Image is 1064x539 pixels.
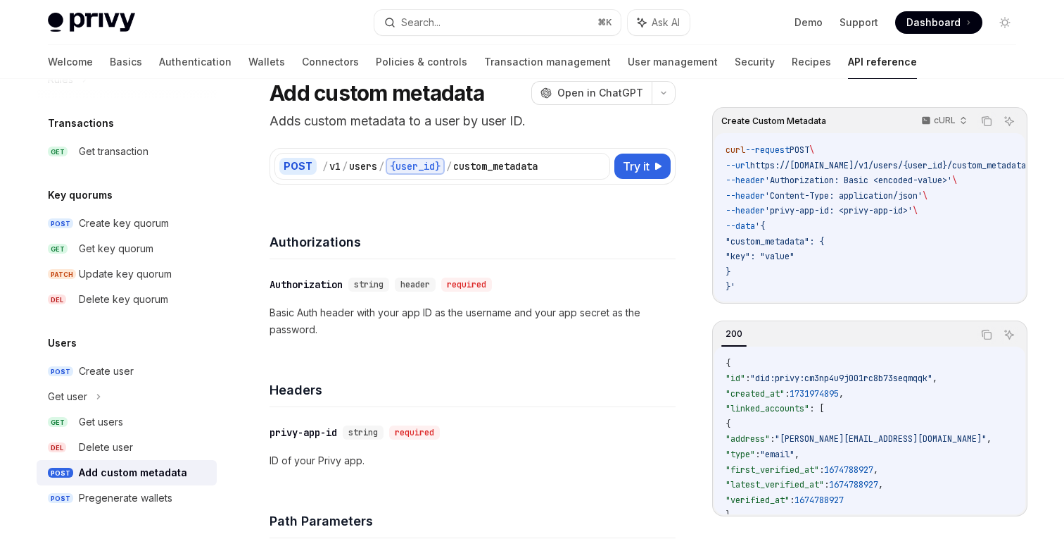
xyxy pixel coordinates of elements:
span: : [770,433,775,445]
div: Delete user [79,439,133,456]
a: GETGet transaction [37,139,217,164]
a: Basics [110,45,142,79]
div: Search... [401,14,441,31]
p: ID of your Privy app. [270,452,676,469]
span: , [794,449,799,460]
div: Update key quorum [79,266,172,283]
span: : [755,449,760,460]
a: GETGet users [37,409,217,435]
p: cURL [934,115,956,126]
span: }, [726,509,735,521]
a: Demo [794,16,823,30]
span: "did:privy:cm3np4u9j001rc8b73seqmqqk" [750,373,932,384]
button: Try it [614,154,671,179]
span: 'Authorization: Basic <encoded-value>' [765,175,952,186]
button: Open in ChatGPT [531,81,652,105]
span: https://[DOMAIN_NAME]/v1/users/{user_id}/custom_metadata [750,160,1026,171]
a: POSTCreate user [37,359,217,384]
span: GET [48,417,68,428]
a: POSTPregenerate wallets [37,485,217,511]
span: "created_at" [726,388,785,399]
a: Dashboard [895,11,982,34]
div: / [322,159,328,173]
div: Get users [79,414,123,430]
span: curl [726,144,745,156]
h1: Add custom metadata [270,80,484,106]
a: Wallets [248,45,285,79]
span: "first_verified_at" [726,464,819,476]
span: string [354,279,384,290]
a: DELDelete user [37,435,217,460]
span: "custom_metadata": { [726,236,824,247]
span: string [348,427,378,438]
a: API reference [848,45,917,79]
div: / [446,159,452,173]
div: Add custom metadata [79,464,187,481]
a: Security [735,45,775,79]
span: POST [48,218,73,229]
p: Adds custom metadata to a user by user ID. [270,111,676,131]
div: Get user [48,388,87,405]
span: 1674788927 [794,495,844,506]
span: "key": "value" [726,251,794,262]
a: POSTAdd custom metadata [37,460,217,485]
div: Get transaction [79,143,148,160]
span: DEL [48,295,66,305]
span: : [ [809,403,824,414]
a: Policies & controls [376,45,467,79]
span: \ [952,175,957,186]
a: Transaction management [484,45,611,79]
a: User management [628,45,718,79]
img: light logo [48,13,135,32]
span: , [873,464,878,476]
h5: Key quorums [48,187,113,204]
div: required [389,426,440,440]
h4: Authorizations [270,233,676,252]
span: , [987,433,992,445]
div: Create key quorum [79,215,169,232]
span: : [790,495,794,506]
span: , [878,479,883,490]
span: Open in ChatGPT [557,86,643,100]
span: POST [48,366,73,377]
span: "id" [726,373,745,384]
a: DELDelete key quorum [37,287,217,312]
span: --url [726,160,750,171]
div: users [349,159,377,173]
button: Copy the contents from the code block [977,112,996,130]
span: 1731974895 [790,388,839,399]
div: privy-app-id [270,426,337,440]
div: {user_id} [386,158,445,175]
span: PATCH [48,269,76,280]
span: "[PERSON_NAME][EMAIL_ADDRESS][DOMAIN_NAME]" [775,433,987,445]
span: --header [726,205,765,216]
div: / [379,159,384,173]
span: 'privy-app-id: <privy-app-id>' [765,205,913,216]
div: POST [279,158,317,175]
div: required [441,278,492,292]
span: }' [726,281,735,292]
div: Get key quorum [79,240,153,257]
span: Ask AI [652,16,680,30]
span: "email" [760,449,794,460]
a: PATCHUpdate key quorum [37,261,217,287]
span: : [824,479,829,490]
span: GET [48,147,68,157]
button: Search...⌘K [374,10,621,35]
span: { [726,358,730,369]
span: GET [48,244,68,254]
span: --data [726,221,755,232]
span: , [932,373,937,384]
span: : [819,464,824,476]
span: POST [790,144,809,156]
span: { [726,419,730,430]
span: --request [745,144,790,156]
a: GETGet key quorum [37,236,217,261]
button: Ask AI [1000,326,1018,344]
a: Recipes [792,45,831,79]
span: 'Content-Type: application/json' [765,190,923,202]
span: "address" [726,433,770,445]
span: POST [48,468,73,478]
span: Create Custom Metadata [721,116,826,127]
span: "latest_verified_at" [726,479,824,490]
